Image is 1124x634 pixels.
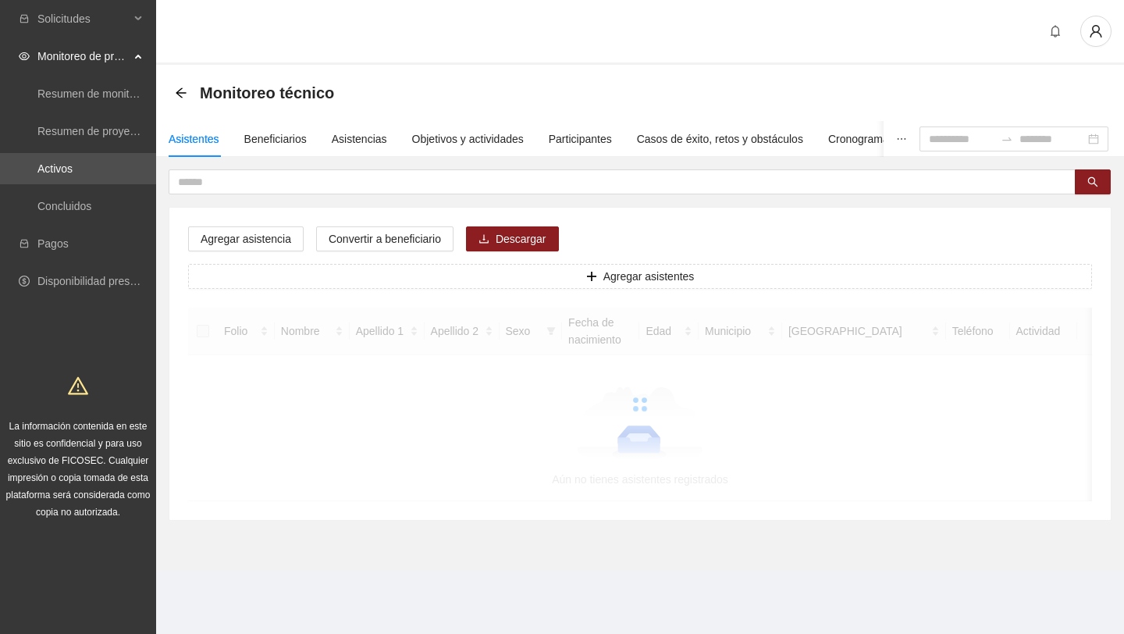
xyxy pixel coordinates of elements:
span: La información contenida en este sitio es confidencial y para uso exclusivo de FICOSEC. Cualquier... [6,421,151,518]
span: Agregar asistentes [603,268,695,285]
span: Monitoreo técnico [200,80,334,105]
button: bell [1043,19,1068,44]
span: inbox [19,13,30,24]
a: Activos [37,162,73,175]
a: Concluidos [37,200,91,212]
a: Pagos [37,237,69,250]
a: Resumen de proyectos aprobados [37,125,205,137]
span: user [1081,24,1111,38]
span: warning [68,376,88,396]
span: bell [1044,25,1067,37]
span: Descargar [496,230,546,248]
div: Participantes [549,130,612,148]
button: downloadDescargar [466,226,559,251]
div: Asistencias [332,130,387,148]
button: ellipsis [884,121,919,157]
span: Monitoreo de proyectos [37,41,130,72]
span: ellipsis [896,134,907,144]
button: plusAgregar asistentes [188,264,1092,289]
div: Beneficiarios [244,130,307,148]
div: Objetivos y actividades [412,130,524,148]
div: Back [175,87,187,100]
div: Casos de éxito, retos y obstáculos [637,130,803,148]
button: search [1075,169,1111,194]
span: Solicitudes [37,3,130,34]
button: Convertir a beneficiario [316,226,454,251]
span: eye [19,51,30,62]
span: download [478,233,489,246]
span: swap-right [1001,133,1013,145]
span: arrow-left [175,87,187,99]
button: Agregar asistencia [188,226,304,251]
div: Asistentes [169,130,219,148]
a: Disponibilidad presupuestal [37,275,171,287]
a: Resumen de monitoreo [37,87,151,100]
span: search [1087,176,1098,189]
span: Convertir a beneficiario [329,230,441,248]
div: Cronograma [828,130,889,148]
span: to [1001,133,1013,145]
button: user [1080,16,1112,47]
span: plus [586,271,597,283]
span: Agregar asistencia [201,230,291,248]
